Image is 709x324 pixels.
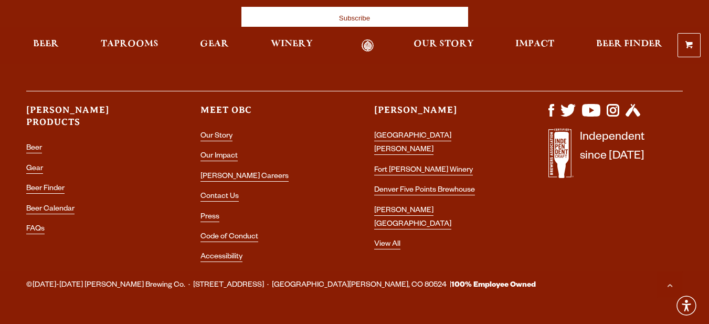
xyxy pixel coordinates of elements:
a: Our Story [407,39,481,51]
a: Beer Calendar [26,205,75,214]
a: Gear [193,39,236,51]
span: Our Story [414,40,474,48]
a: Visit us on Instagram [607,111,619,120]
a: Gear [26,165,43,174]
a: Visit us on Untappd [626,111,641,120]
h3: Meet OBC [200,104,335,126]
a: FAQs [26,225,45,234]
a: Scroll to top [657,271,683,298]
span: Taprooms [101,40,158,48]
a: Beer [26,144,42,153]
a: Visit us on X (formerly Twitter) [560,111,576,120]
a: [PERSON_NAME] Careers [200,173,289,182]
a: Beer Finder [26,185,65,194]
div: Accessibility Menu [675,294,698,317]
a: Odell Home [348,39,387,51]
a: View All [374,241,400,249]
a: [GEOGRAPHIC_DATA][PERSON_NAME] [374,132,451,155]
a: Winery [264,39,320,51]
a: Our Impact [200,152,238,161]
a: [PERSON_NAME] [GEOGRAPHIC_DATA] [374,207,451,229]
a: Visit us on YouTube [582,111,600,120]
a: Our Story [200,132,232,141]
a: Denver Five Points Brewhouse [374,186,475,195]
strong: 100% Employee Owned [451,281,536,290]
input: Subscribe [241,7,468,30]
a: Beer [26,39,66,51]
span: Gear [200,40,229,48]
a: Contact Us [200,193,239,202]
a: Impact [509,39,561,51]
a: Visit us on Facebook [548,111,554,120]
p: Independent since [DATE] [580,129,644,184]
a: Code of Conduct [200,233,258,242]
span: Impact [515,40,554,48]
a: Fort [PERSON_NAME] Winery [374,166,473,175]
span: ©[DATE]-[DATE] [PERSON_NAME] Brewing Co. · [STREET_ADDRESS] · [GEOGRAPHIC_DATA][PERSON_NAME], CO ... [26,279,536,292]
a: Beer Finder [589,39,669,51]
h3: [PERSON_NAME] Products [26,104,161,138]
a: Press [200,213,219,222]
span: Winery [271,40,313,48]
a: Taprooms [94,39,165,51]
span: Beer [33,40,59,48]
h3: [PERSON_NAME] [374,104,509,126]
a: Accessibility [200,253,242,262]
span: Beer Finder [596,40,662,48]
